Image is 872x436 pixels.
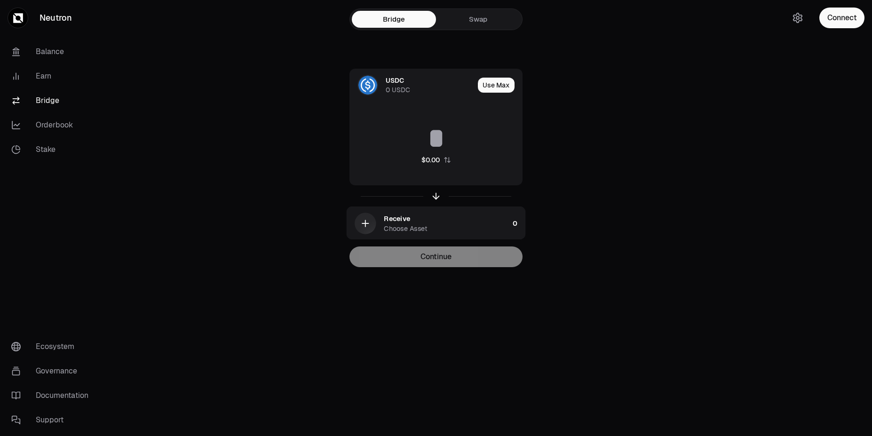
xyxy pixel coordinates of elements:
a: Ecosystem [4,334,102,359]
a: Swap [436,11,520,28]
button: Connect [819,8,864,28]
a: Earn [4,64,102,88]
div: ReceiveChoose Asset [347,207,508,240]
a: Bridge [352,11,436,28]
div: Receive [384,214,410,223]
a: Balance [4,40,102,64]
img: USDC Logo [358,76,377,95]
a: Governance [4,359,102,383]
button: ReceiveChoose Asset0 [347,207,525,240]
button: $0.00 [421,155,451,165]
div: 0 [513,207,525,240]
div: USDC LogoUSDC0 USDC [350,69,474,101]
div: $0.00 [421,155,440,165]
a: Documentation [4,383,102,408]
div: USDC [386,76,404,85]
div: Choose Asset [384,223,427,233]
a: Bridge [4,88,102,113]
a: Stake [4,137,102,162]
button: Use Max [478,78,515,93]
a: Support [4,408,102,432]
a: Orderbook [4,113,102,137]
div: 0 USDC [386,85,410,95]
